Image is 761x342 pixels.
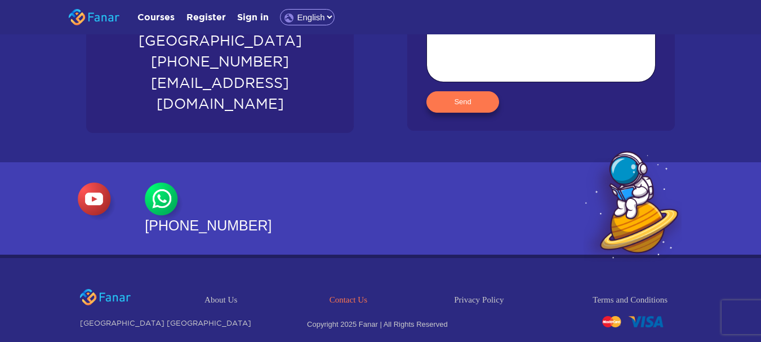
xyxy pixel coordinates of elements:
a: Privacy Policy [454,296,504,305]
img: youtube.png [78,183,116,221]
a: Register [182,10,230,22]
a: About Us [204,296,237,305]
img: language.png [284,14,293,23]
button: Send [426,91,499,113]
a: Contact Us [330,296,367,305]
span: [GEOGRAPHIC_DATA] [GEOGRAPHIC_DATA] [69,311,275,329]
a: Courses [133,10,179,22]
a: Sign in [233,10,273,22]
span: [PHONE_NUMBER] [145,217,272,233]
span: Copyright 2025 Fanar | All Rights Reserved [286,311,469,330]
a: Terms and Conditions [593,296,667,305]
img: space.png [583,149,682,270]
a: [PHONE_NUMBER] [145,196,272,232]
img: whatsapp.png [145,183,183,221]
